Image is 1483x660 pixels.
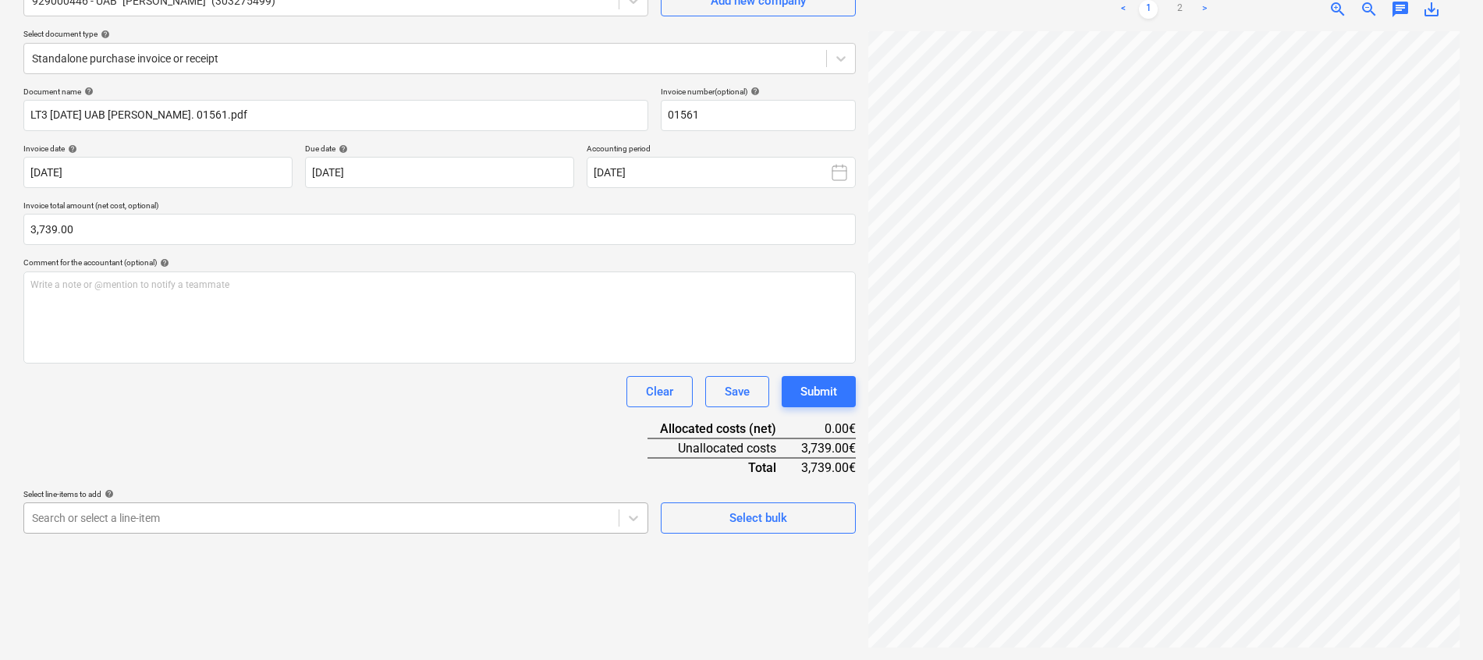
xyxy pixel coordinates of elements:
button: Select bulk [661,502,856,534]
button: [DATE] [587,157,856,188]
span: help [65,144,77,154]
span: help [335,144,348,154]
span: help [101,489,114,499]
span: help [81,87,94,96]
button: Submit [782,376,856,407]
div: Due date [305,144,574,154]
iframe: Chat Widget [1405,585,1483,660]
div: Invoice date [23,144,293,154]
div: Invoice number (optional) [661,87,856,97]
span: help [747,87,760,96]
div: Submit [800,381,837,402]
input: Invoice total amount (net cost, optional) [23,214,856,245]
div: Total [647,458,801,477]
button: Clear [626,376,693,407]
div: Unallocated costs [647,438,801,458]
input: Invoice number [661,100,856,131]
span: help [157,258,169,268]
p: Invoice total amount (net cost, optional) [23,200,856,214]
div: Clear [646,381,673,402]
span: help [98,30,110,39]
input: Invoice date not specified [23,157,293,188]
div: Save [725,381,750,402]
div: 3,739.00€ [801,458,856,477]
input: Due date not specified [305,157,574,188]
button: Save [705,376,769,407]
div: Document name [23,87,648,97]
input: Document name [23,100,648,131]
div: Select bulk [729,508,787,528]
div: Select line-items to add [23,489,648,499]
div: 3,739.00€ [801,438,856,458]
div: Allocated costs (net) [647,420,801,438]
div: Select document type [23,29,856,39]
div: 0.00€ [801,420,856,438]
p: Accounting period [587,144,856,157]
div: Comment for the accountant (optional) [23,257,856,268]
